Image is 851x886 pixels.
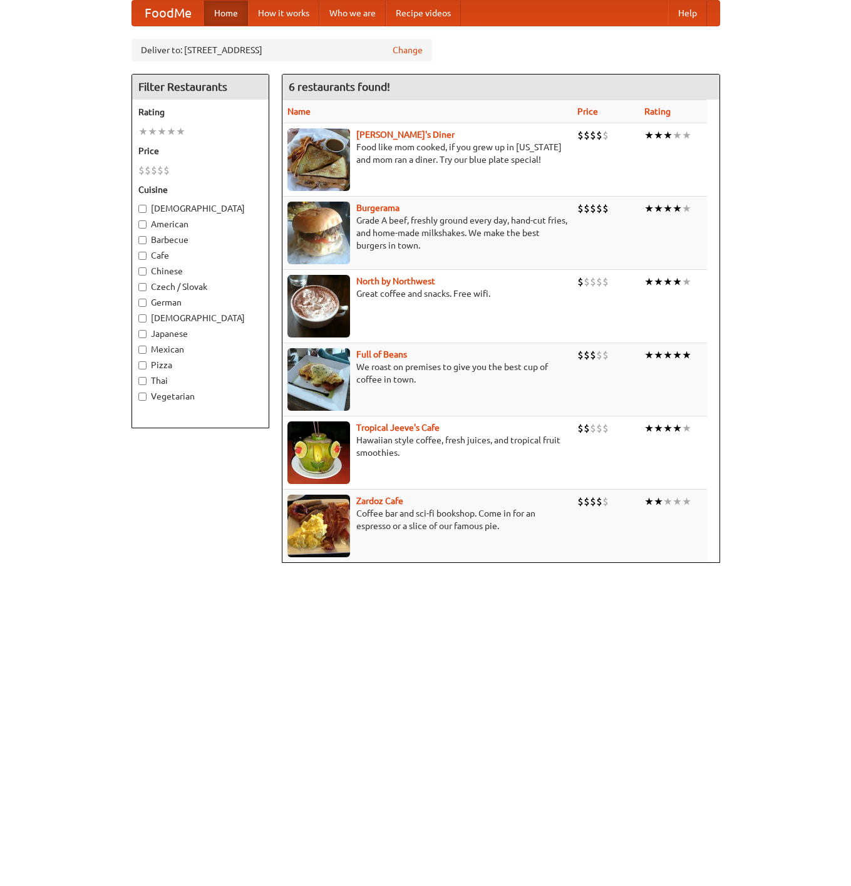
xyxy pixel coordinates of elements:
[584,495,590,508] li: $
[138,374,262,387] label: Thai
[138,145,262,157] h5: Price
[138,390,262,403] label: Vegetarian
[577,421,584,435] li: $
[145,163,151,177] li: $
[584,421,590,435] li: $
[644,106,671,116] a: Rating
[138,265,262,277] label: Chinese
[577,128,584,142] li: $
[287,275,350,337] img: north.jpg
[248,1,319,26] a: How it works
[663,202,673,215] li: ★
[673,128,682,142] li: ★
[138,106,262,118] h5: Rating
[356,349,407,359] a: Full of Beans
[167,125,176,138] li: ★
[204,1,248,26] a: Home
[682,421,691,435] li: ★
[138,299,147,307] input: German
[673,348,682,362] li: ★
[596,421,602,435] li: $
[148,125,157,138] li: ★
[584,202,590,215] li: $
[590,495,596,508] li: $
[138,314,147,322] input: [DEMOGRAPHIC_DATA]
[138,393,147,401] input: Vegetarian
[682,128,691,142] li: ★
[287,202,350,264] img: burgerama.jpg
[356,203,400,213] b: Burgerama
[287,421,350,484] img: jeeves.jpg
[577,495,584,508] li: $
[289,81,390,93] ng-pluralize: 6 restaurants found!
[356,276,435,286] a: North by Northwest
[682,202,691,215] li: ★
[138,327,262,340] label: Japanese
[356,496,403,506] a: Zardoz Cafe
[138,281,262,293] label: Czech / Slovak
[138,163,145,177] li: $
[138,252,147,260] input: Cafe
[590,202,596,215] li: $
[654,348,663,362] li: ★
[590,421,596,435] li: $
[138,202,262,215] label: [DEMOGRAPHIC_DATA]
[602,275,609,289] li: $
[287,106,311,116] a: Name
[287,507,567,532] p: Coffee bar and sci-fi bookshop. Come in for an espresso or a slice of our famous pie.
[287,141,567,166] p: Food like mom cooked, if you grew up in [US_STATE] and mom ran a diner. Try our blue plate special!
[663,348,673,362] li: ★
[176,125,185,138] li: ★
[590,128,596,142] li: $
[577,348,584,362] li: $
[138,218,262,230] label: American
[356,130,455,140] a: [PERSON_NAME]'s Diner
[287,287,567,300] p: Great coffee and snacks. Free wifi.
[584,275,590,289] li: $
[654,128,663,142] li: ★
[644,495,654,508] li: ★
[577,275,584,289] li: $
[138,267,147,276] input: Chinese
[319,1,386,26] a: Who we are
[157,125,167,138] li: ★
[138,346,147,354] input: Mexican
[356,423,440,433] a: Tropical Jeeve's Cafe
[596,202,602,215] li: $
[138,183,262,196] h5: Cuisine
[596,275,602,289] li: $
[138,205,147,213] input: [DEMOGRAPHIC_DATA]
[287,214,567,252] p: Grade A beef, freshly ground every day, hand-cut fries, and home-made milkshakes. We make the bes...
[602,202,609,215] li: $
[138,330,147,338] input: Japanese
[654,275,663,289] li: ★
[663,275,673,289] li: ★
[596,128,602,142] li: $
[673,421,682,435] li: ★
[138,283,147,291] input: Czech / Slovak
[584,348,590,362] li: $
[138,296,262,309] label: German
[287,128,350,191] img: sallys.jpg
[132,39,432,61] div: Deliver to: [STREET_ADDRESS]
[682,495,691,508] li: ★
[602,421,609,435] li: $
[682,348,691,362] li: ★
[644,348,654,362] li: ★
[138,359,262,371] label: Pizza
[663,128,673,142] li: ★
[157,163,163,177] li: $
[663,495,673,508] li: ★
[138,312,262,324] label: [DEMOGRAPHIC_DATA]
[132,1,204,26] a: FoodMe
[584,128,590,142] li: $
[654,421,663,435] li: ★
[602,495,609,508] li: $
[602,128,609,142] li: $
[602,348,609,362] li: $
[644,275,654,289] li: ★
[654,495,663,508] li: ★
